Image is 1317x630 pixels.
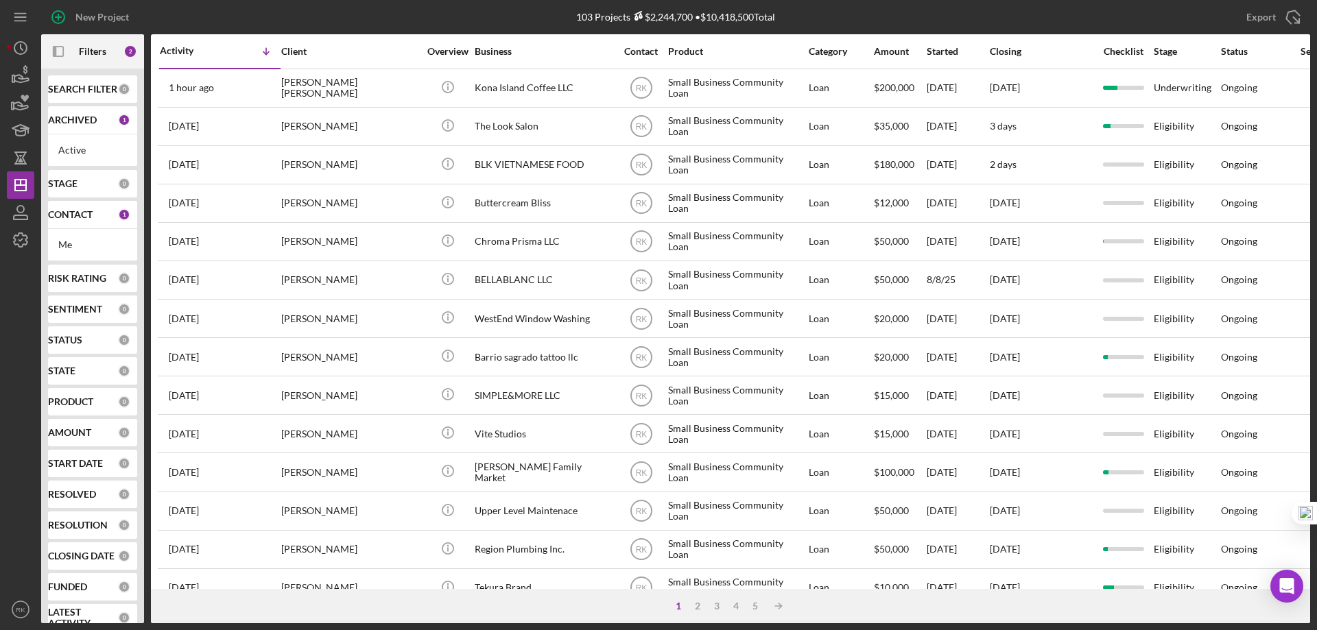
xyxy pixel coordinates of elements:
div: 0 [118,581,130,593]
div: 0 [118,303,130,315]
div: Loan [809,147,873,183]
time: 2025-07-08 21:50 [169,544,199,555]
div: Eligibility [1154,147,1220,183]
div: [DATE] [927,70,988,106]
div: [DATE] [927,454,988,490]
text: RK [635,391,647,400]
div: Small Business Community Loan [668,185,805,221]
time: 2025-07-07 16:25 [169,582,199,593]
time: 2025-08-13 21:58 [169,197,199,208]
div: 0 [118,365,130,377]
b: CLOSING DATE [48,550,115,561]
b: LATEST ACTIVITY [48,607,118,629]
time: 2025-07-10 02:07 [169,467,199,478]
div: [PERSON_NAME] Family Market [475,454,612,490]
text: RK [635,314,647,324]
b: RESOLUTION [48,520,108,531]
div: Small Business Community Loan [668,377,805,413]
div: 0 [118,519,130,531]
div: Product [668,46,805,57]
div: [PERSON_NAME] [281,415,418,452]
div: 5 [746,601,765,611]
time: 2025-08-07 17:12 [169,313,199,324]
div: [DATE] [927,223,988,260]
div: Underwriting [1154,70,1220,106]
div: Loan [809,454,873,490]
div: Export [1246,3,1276,31]
text: RK [635,545,647,555]
div: 3 [707,601,726,611]
div: Eligibility [1154,339,1220,375]
div: 0 [118,550,130,562]
div: Eligibility [1154,415,1220,452]
b: RISK RATING [48,273,106,284]
div: [DATE] [927,531,988,568]
b: Filters [79,46,106,57]
span: $20,000 [874,313,909,324]
div: Loan [809,108,873,145]
b: STATUS [48,335,82,346]
div: Eligibility [1154,493,1220,529]
div: Small Business Community Loan [668,454,805,490]
div: [PERSON_NAME] [281,147,418,183]
div: 0 [118,272,130,284]
div: Ongoing [1221,82,1257,93]
div: [PERSON_NAME] [281,300,418,337]
b: PRODUCT [48,396,93,407]
div: Business [475,46,612,57]
div: 0 [118,457,130,470]
div: [PERSON_NAME] [281,339,418,375]
time: [DATE] [990,466,1020,478]
div: [DATE] [927,493,988,529]
div: Loan [809,339,873,375]
div: Loan [809,262,873,298]
div: Barrio sagrado tattoo llc [475,339,612,375]
div: 8/8/25 [927,262,988,298]
span: $35,000 [874,120,909,132]
div: [PERSON_NAME] [281,262,418,298]
span: $50,000 [874,505,909,516]
div: Small Business Community Loan [668,415,805,452]
time: 2025-10-08 19:23 [169,82,214,93]
time: 2025-07-23 19:28 [169,390,199,401]
div: The Look Salon [475,108,612,145]
div: 0 [118,396,130,408]
div: Checklist [1094,46,1152,57]
time: [DATE] [990,543,1020,555]
div: Eligibility [1154,108,1220,145]
text: RK [635,468,647,478]
div: 1 [118,208,130,221]
span: $50,000 [874,235,909,247]
span: $12,000 [874,197,909,208]
div: Eligibility [1154,300,1220,337]
div: Eligibility [1154,531,1220,568]
time: [DATE] [990,82,1020,93]
div: Me [58,239,127,250]
time: 2025-07-29 18:28 [169,352,199,363]
div: Small Business Community Loan [668,108,805,145]
span: $15,000 [874,428,909,439]
div: Loan [809,493,873,529]
b: SENTIMENT [48,304,102,315]
div: Ongoing [1221,121,1257,132]
div: Client [281,46,418,57]
div: Ongoing [1221,544,1257,555]
button: Export [1233,3,1310,31]
div: [PERSON_NAME] [281,377,418,413]
div: Small Business Community Loan [668,339,805,375]
button: RK [7,596,34,623]
div: Loan [809,570,873,606]
div: Ongoing [1221,236,1257,247]
div: [PERSON_NAME] [281,223,418,260]
div: 0 [118,488,130,500]
div: Chroma Prisma LLC [475,223,612,260]
text: RK [635,507,647,516]
div: 0 [118,426,130,439]
div: Ongoing [1221,582,1257,593]
div: Ongoing [1221,505,1257,516]
div: Small Business Community Loan [668,70,805,106]
div: [DATE] [927,377,988,413]
time: [DATE] [990,274,1020,285]
div: Eligibility [1154,570,1220,606]
div: [PERSON_NAME] [281,108,418,145]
